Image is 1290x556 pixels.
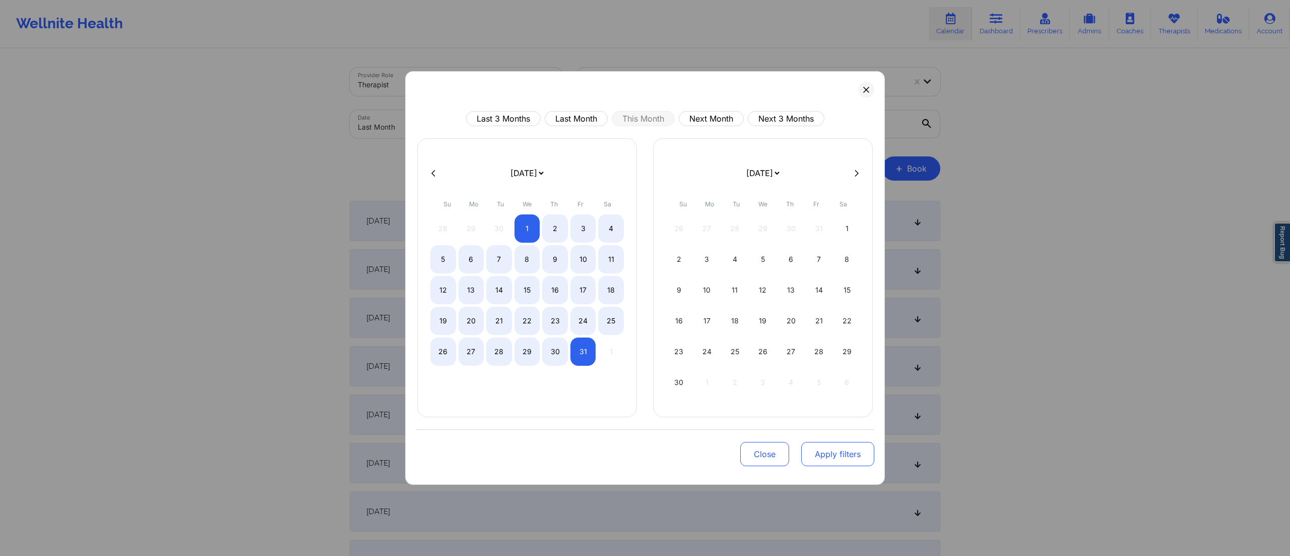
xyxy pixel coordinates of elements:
abbr: Friday [577,200,584,208]
button: Close [740,442,789,466]
div: Sun Nov 30 2025 [666,368,692,397]
div: Sat Oct 25 2025 [598,307,624,335]
div: Sun Nov 16 2025 [666,307,692,335]
button: Last 3 Months [466,111,541,126]
abbr: Monday [705,200,714,208]
abbr: Monday [469,200,478,208]
div: Thu Oct 09 2025 [542,245,568,273]
div: Sun Oct 26 2025 [430,338,456,366]
div: Mon Oct 13 2025 [459,276,484,304]
abbr: Thursday [786,200,794,208]
div: Wed Oct 29 2025 [514,338,540,366]
div: Sun Oct 05 2025 [430,245,456,273]
div: Mon Oct 20 2025 [459,307,484,335]
div: Sat Nov 01 2025 [834,214,860,243]
div: Tue Nov 11 2025 [722,276,748,304]
div: Sat Oct 11 2025 [598,245,624,273]
div: Tue Oct 21 2025 [486,307,512,335]
div: Sat Nov 22 2025 [834,307,860,335]
div: Wed Nov 05 2025 [750,245,776,273]
div: Tue Nov 04 2025 [722,245,748,273]
div: Tue Oct 28 2025 [486,338,512,366]
div: Wed Nov 12 2025 [750,276,776,304]
div: Sun Nov 23 2025 [666,338,692,366]
div: Thu Oct 30 2025 [542,338,568,366]
button: Apply filters [801,442,874,466]
div: Thu Oct 16 2025 [542,276,568,304]
div: Tue Oct 14 2025 [486,276,512,304]
div: Fri Oct 03 2025 [570,214,596,243]
div: Mon Nov 10 2025 [694,276,720,304]
div: Thu Nov 06 2025 [778,245,804,273]
div: Fri Oct 10 2025 [570,245,596,273]
div: Mon Oct 27 2025 [459,338,484,366]
div: Sat Oct 18 2025 [598,276,624,304]
button: This Month [612,111,675,126]
div: Wed Nov 26 2025 [750,338,776,366]
div: Sat Nov 29 2025 [834,338,860,366]
abbr: Sunday [679,200,687,208]
div: Sat Nov 15 2025 [834,276,860,304]
div: Tue Nov 18 2025 [722,307,748,335]
div: Thu Oct 23 2025 [542,307,568,335]
div: Fri Nov 07 2025 [806,245,832,273]
div: Wed Oct 01 2025 [514,214,540,243]
button: Next 3 Months [748,111,824,126]
div: Fri Nov 21 2025 [806,307,832,335]
div: Sun Oct 19 2025 [430,307,456,335]
div: Thu Nov 27 2025 [778,338,804,366]
abbr: Saturday [604,200,611,208]
div: Sat Nov 08 2025 [834,245,860,273]
abbr: Thursday [550,200,558,208]
div: Wed Nov 19 2025 [750,307,776,335]
abbr: Wednesday [523,200,532,208]
div: Mon Nov 17 2025 [694,307,720,335]
div: Sat Oct 04 2025 [598,214,624,243]
abbr: Wednesday [758,200,767,208]
button: Next Month [679,111,744,126]
div: Wed Oct 22 2025 [514,307,540,335]
div: Fri Nov 28 2025 [806,338,832,366]
div: Mon Oct 06 2025 [459,245,484,273]
abbr: Sunday [443,200,451,208]
div: Fri Oct 17 2025 [570,276,596,304]
div: Sun Oct 12 2025 [430,276,456,304]
div: Sun Nov 09 2025 [666,276,692,304]
abbr: Saturday [840,200,847,208]
div: Tue Nov 25 2025 [722,338,748,366]
div: Fri Oct 24 2025 [570,307,596,335]
div: Mon Nov 24 2025 [694,338,720,366]
button: Last Month [545,111,608,126]
div: Mon Nov 03 2025 [694,245,720,273]
abbr: Tuesday [497,200,504,208]
div: Sun Nov 02 2025 [666,245,692,273]
abbr: Friday [813,200,819,208]
div: Fri Nov 14 2025 [806,276,832,304]
div: Wed Oct 15 2025 [514,276,540,304]
div: Thu Oct 02 2025 [542,214,568,243]
div: Thu Nov 20 2025 [778,307,804,335]
div: Wed Oct 08 2025 [514,245,540,273]
div: Tue Oct 07 2025 [486,245,512,273]
div: Thu Nov 13 2025 [778,276,804,304]
abbr: Tuesday [733,200,740,208]
div: Fri Oct 31 2025 [570,338,596,366]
